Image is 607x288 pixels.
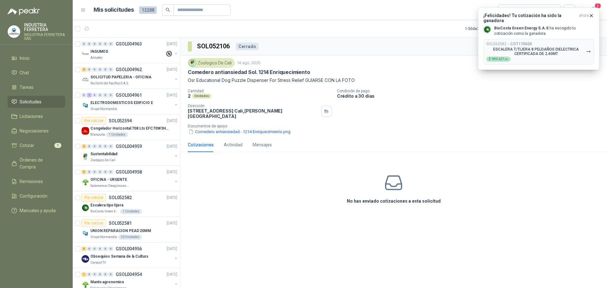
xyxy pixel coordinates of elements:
[82,153,89,160] img: Company Logo
[92,144,97,149] div: 0
[103,144,108,149] div: 0
[188,104,319,108] p: Dirección
[20,55,30,62] span: Inicio
[108,170,113,174] div: 0
[103,93,108,97] div: 0
[116,144,142,149] p: GSOL004959
[82,245,179,265] a: 5 0 0 0 0 0 GSOL004956[DATE] Company LogoObsequios Semana de la CulturaCaracol TV
[82,127,89,135] img: Company Logo
[492,58,508,61] span: 980.627
[8,96,65,108] a: Solicitudes
[465,24,506,34] div: 1 - 50 de 7713
[90,74,151,80] p: SOLICITUD PAPELERIA - OFICINA
[92,247,97,251] div: 0
[139,6,157,14] span: 12288
[20,178,43,185] span: Remisiones
[98,144,102,149] div: 0
[82,143,179,163] a: 2 0 0 0 0 0 GSOL004959[DATE] Company LogoSustentabilidadZoologico De Cali
[484,26,491,33] img: Company Logo
[98,67,102,72] div: 0
[90,177,127,183] p: OFICINA - URGENTE
[494,26,549,30] b: BioCosta Green Energy S.A.S
[90,55,102,60] p: Almatec
[8,52,65,64] a: Inicio
[486,47,586,56] p: ESCALERA T/TIJERA 8 PELDAÑOS DIELECTRICA CERTIFICADA DE 2.40MT
[486,42,532,46] p: SOL052582 →
[8,125,65,137] a: Negociaciones
[109,221,132,225] p: SOL052581
[90,260,106,265] p: Caracol TV
[98,42,102,46] div: 0
[90,183,130,188] p: Salamanca Oleaginosas SAS
[166,8,170,12] span: search
[82,219,106,227] div: Por cotizar
[188,69,310,76] p: Comedero antiansiedad Sol. 1214 Enriquecimiento
[103,272,108,277] div: 0
[189,59,196,66] img: Company Logo
[73,114,180,140] a: Por cotizarSOL052594[DATE] Company LogoCongelador Horizontal 708 Lts EFC70W3HTW Blanco Modelo EFC...
[87,247,92,251] div: 0
[116,272,142,277] p: GSOL004954
[82,42,86,46] div: 0
[54,143,61,148] span: 9
[90,202,123,208] p: Escalera tipo tijera
[167,195,177,201] p: [DATE]
[82,117,106,125] div: Por cotizar
[98,272,102,277] div: 0
[188,93,191,99] p: 2
[20,127,49,134] span: Negociaciones
[90,279,124,285] p: Manto agronomico
[87,144,92,149] div: 0
[116,247,142,251] p: GSOL004956
[167,41,177,47] p: [DATE]
[87,67,92,72] div: 0
[116,170,142,174] p: GSOL004958
[588,4,599,16] button: 5
[82,170,86,174] div: 5
[98,170,102,174] div: 0
[82,144,86,149] div: 2
[167,118,177,124] p: [DATE]
[8,175,65,187] a: Remisiones
[483,39,594,64] button: SOL052582→COT170020ESCALERA T/TIJERA 8 PELDAÑOS DIELECTRICA CERTIFICADA DE 2.40MT$980.627,50
[90,158,115,163] p: Zoologico De Cali
[20,156,59,170] span: Órdenes de Compra
[103,67,108,72] div: 0
[8,139,65,151] a: Cotizar9
[90,81,129,86] p: Rio Fertil del Pacífico S.A.S.
[118,235,142,240] div: 20 Unidades
[236,43,259,50] div: Cerrado
[192,94,212,99] div: Unidades
[82,230,89,237] img: Company Logo
[90,49,108,55] p: INSUMOS
[108,42,113,46] div: 0
[82,50,89,58] img: Company Logo
[579,13,589,23] span: ahora
[90,254,148,260] p: Obsequios Semana de la Cultura
[90,228,151,234] p: UNION REPARACION PEAD 20MM
[337,89,604,93] p: Condición de pago
[502,7,515,14] div: Todas
[253,141,272,148] div: Mensajes
[82,40,179,60] a: 0 0 0 0 0 0 GSOL004963[DATE] Company LogoINSUMOSAlmatec
[106,132,128,137] div: 1 Unidades
[8,67,65,79] a: Chat
[92,42,97,46] div: 0
[20,113,43,120] span: Licitaciones
[108,272,113,277] div: 0
[108,93,113,97] div: 0
[90,100,153,106] p: ELECTRODOMESTICOS EDIFICIO E
[103,247,108,251] div: 0
[109,195,132,200] p: SOL052582
[90,132,105,137] p: Blanquita
[82,247,86,251] div: 5
[109,119,132,123] p: SOL052594
[504,58,508,61] span: ,50
[8,205,65,217] a: Manuales y ayuda
[188,124,604,128] p: Documentos de apoyo
[87,272,92,277] div: 0
[20,84,34,91] span: Tareas
[98,93,102,97] div: 0
[73,191,180,217] a: Por cotizarSOL052582[DATE] Company LogoEscalera tipo tijeraBioCosta Green Energy S.A.S1 Unidades
[167,144,177,150] p: [DATE]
